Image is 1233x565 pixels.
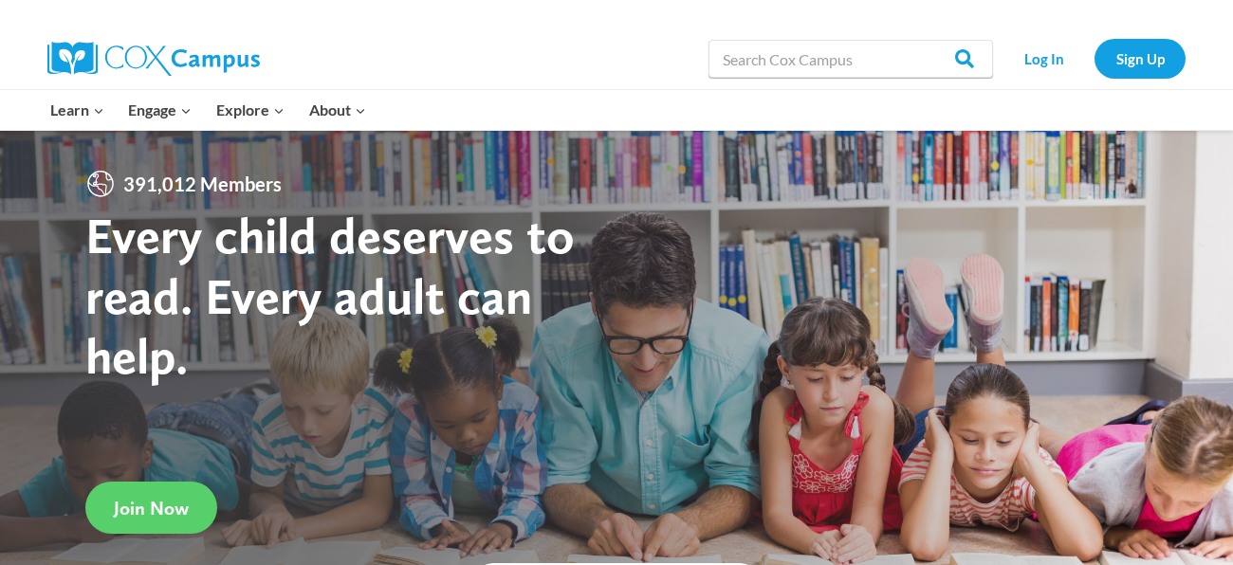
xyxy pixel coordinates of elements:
span: Engage [128,98,192,122]
a: Sign Up [1095,39,1186,78]
span: Join Now [114,497,189,519]
span: About [309,98,366,122]
input: Search Cox Campus [709,40,993,78]
a: Log In [1003,39,1085,78]
nav: Primary Navigation [38,90,377,130]
span: Learn [50,98,104,122]
a: Join Now [85,482,217,534]
span: 391,012 Members [116,169,289,199]
strong: Every child deserves to read. Every adult can help. [85,205,575,386]
span: Explore [216,98,285,122]
img: Cox Campus [47,42,260,76]
nav: Secondary Navigation [1003,39,1186,78]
